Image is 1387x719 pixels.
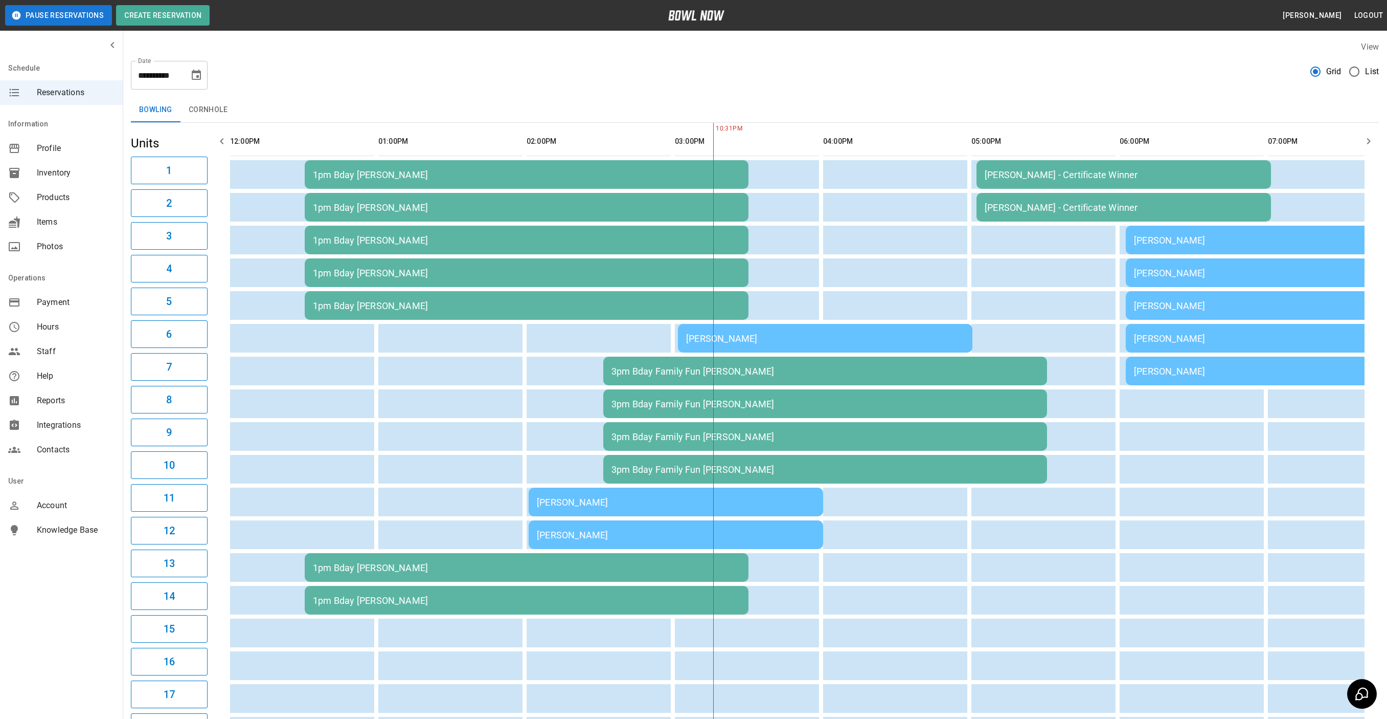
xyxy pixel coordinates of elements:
[313,235,740,246] div: 1pm Bday [PERSON_NAME]
[1350,6,1387,25] button: Logout
[166,359,172,375] h6: 7
[37,86,115,99] span: Reservations
[166,162,172,179] h6: 1
[675,127,819,156] th: 03:00PM
[37,395,115,407] span: Reports
[37,142,115,155] span: Profile
[537,530,815,540] div: [PERSON_NAME]
[131,288,208,315] button: 5
[611,464,1039,475] div: 3pm Bday Family Fun [PERSON_NAME]
[131,484,208,512] button: 11
[131,189,208,217] button: 2
[131,419,208,446] button: 9
[131,222,208,250] button: 3
[37,216,115,228] span: Items
[131,157,208,184] button: 1
[166,293,172,310] h6: 5
[164,555,175,572] h6: 13
[37,167,115,179] span: Inventory
[164,522,175,539] h6: 12
[131,98,1379,122] div: inventory tabs
[131,550,208,577] button: 13
[37,321,115,333] span: Hours
[131,255,208,282] button: 4
[1361,42,1379,52] label: View
[611,366,1039,377] div: 3pm Bday Family Fun [PERSON_NAME]
[1365,66,1379,78] span: List
[166,260,172,277] h6: 4
[611,431,1039,442] div: 3pm Bday Family Fun [PERSON_NAME]
[131,681,208,708] button: 17
[313,169,740,180] div: 1pm Bday [PERSON_NAME]
[164,653,175,670] h6: 16
[1326,66,1341,78] span: Grid
[131,353,208,381] button: 7
[37,296,115,309] span: Payment
[985,202,1263,213] div: [PERSON_NAME] - Certificate Winner
[131,648,208,676] button: 16
[313,562,740,573] div: 1pm Bday [PERSON_NAME]
[37,524,115,536] span: Knowledge Base
[166,195,172,211] h6: 2
[131,386,208,413] button: 8
[1279,6,1346,25] button: [PERSON_NAME]
[313,595,740,606] div: 1pm Bday [PERSON_NAME]
[116,5,210,26] button: Create Reservation
[164,457,175,473] h6: 10
[131,451,208,479] button: 10
[5,5,112,26] button: Pause Reservations
[131,98,180,122] button: Bowling
[313,268,740,278] div: 1pm Bday [PERSON_NAME]
[180,98,236,122] button: Cornhole
[166,391,172,408] h6: 8
[164,686,175,703] h6: 17
[166,228,172,244] h6: 3
[611,399,1039,409] div: 3pm Bday Family Fun [PERSON_NAME]
[378,127,522,156] th: 01:00PM
[164,621,175,637] h6: 15
[37,499,115,512] span: Account
[37,191,115,204] span: Products
[166,326,172,342] h6: 6
[131,615,208,643] button: 15
[537,497,815,508] div: [PERSON_NAME]
[131,582,208,610] button: 14
[37,370,115,382] span: Help
[131,135,208,151] h5: Units
[713,124,716,134] span: 10:31PM
[164,490,175,506] h6: 11
[131,320,208,348] button: 6
[985,169,1263,180] div: [PERSON_NAME] - Certificate Winner
[37,419,115,431] span: Integrations
[686,333,964,344] div: [PERSON_NAME]
[186,65,207,85] button: Choose date, selected date is Sep 27, 2025
[313,202,740,213] div: 1pm Bday [PERSON_NAME]
[164,588,175,604] h6: 14
[527,127,671,156] th: 02:00PM
[131,517,208,544] button: 12
[668,10,724,20] img: logo
[37,444,115,456] span: Contacts
[313,300,740,311] div: 1pm Bday [PERSON_NAME]
[166,424,172,441] h6: 9
[37,241,115,253] span: Photos
[230,127,374,156] th: 12:00PM
[37,345,115,358] span: Staff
